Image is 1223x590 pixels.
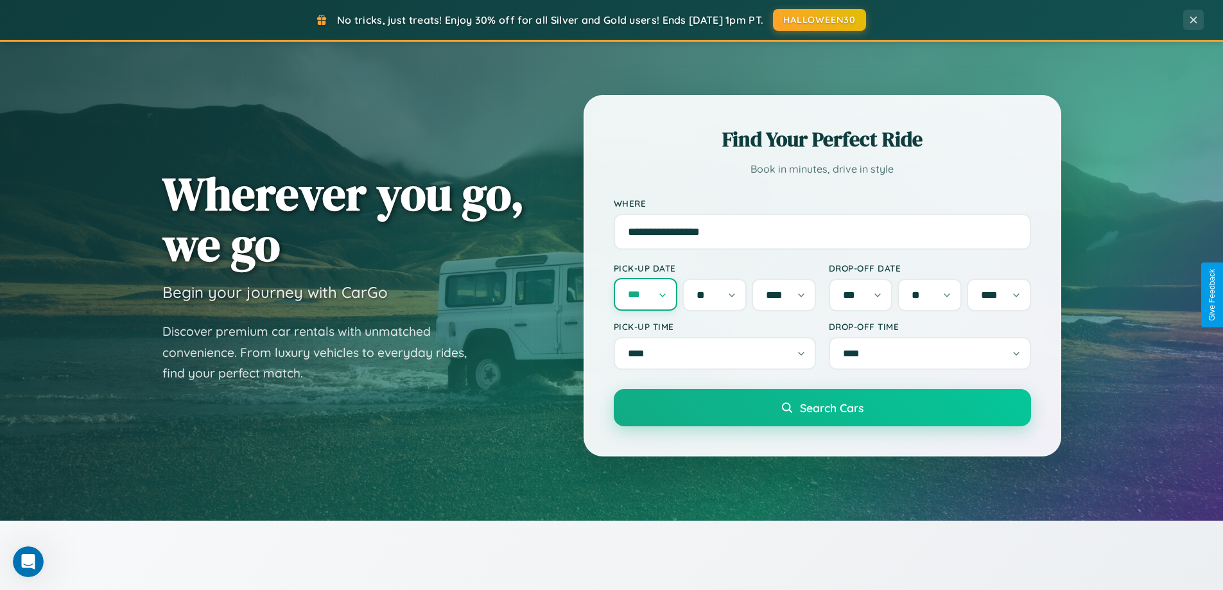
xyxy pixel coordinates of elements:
label: Drop-off Time [829,321,1031,332]
button: Search Cars [614,389,1031,426]
iframe: Intercom live chat [13,546,44,577]
p: Book in minutes, drive in style [614,160,1031,178]
button: HALLOWEEN30 [773,9,866,31]
label: Pick-up Time [614,321,816,332]
span: Search Cars [800,401,863,415]
label: Drop-off Date [829,263,1031,273]
span: No tricks, just treats! Enjoy 30% off for all Silver and Gold users! Ends [DATE] 1pm PT. [337,13,763,26]
label: Pick-up Date [614,263,816,273]
p: Discover premium car rentals with unmatched convenience. From luxury vehicles to everyday rides, ... [162,321,483,384]
h1: Wherever you go, we go [162,168,525,270]
h2: Find Your Perfect Ride [614,125,1031,153]
label: Where [614,198,1031,209]
div: Give Feedback [1208,269,1217,321]
h3: Begin your journey with CarGo [162,282,388,302]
